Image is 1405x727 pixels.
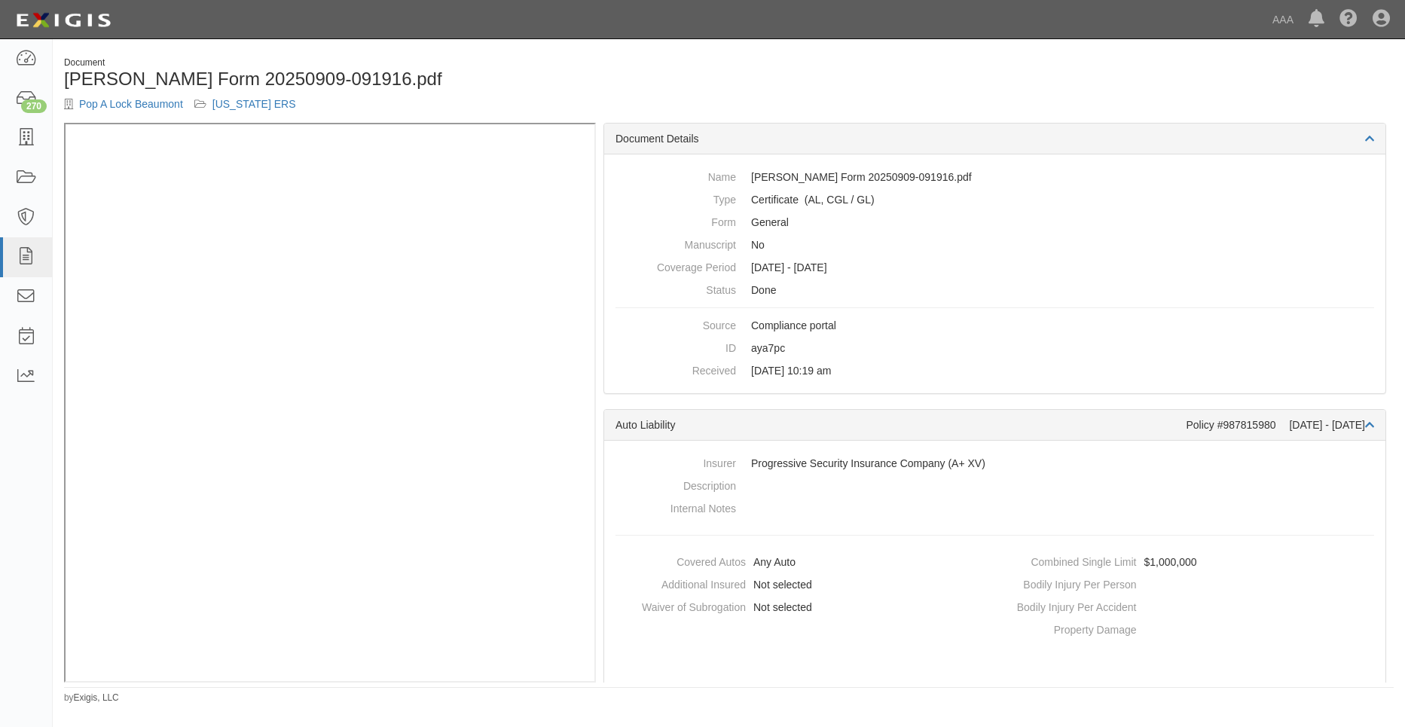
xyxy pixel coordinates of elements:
dt: Additional Insured [610,573,746,592]
dt: Covered Autos [610,551,746,570]
dt: Insurer [615,452,736,471]
dd: No [615,234,1374,256]
a: AAA [1265,5,1301,35]
a: Pop A Lock Beaumont [79,98,183,110]
dd: Done [615,279,1374,301]
div: Document Details [604,124,1385,154]
dd: [PERSON_NAME] Form 20250909-091916.pdf [615,166,1374,188]
dt: ID [615,337,736,356]
img: logo-5460c22ac91f19d4615b14bd174203de0afe785f0fc80cf4dbbc73dc1793850b.png [11,7,115,34]
h1: [PERSON_NAME] Form 20250909-091916.pdf [64,69,718,89]
dt: Waiver of Subrogation [610,596,746,615]
dd: Not selected [610,573,989,596]
dt: Coverage Period [615,256,736,275]
dt: Combined Single Limit [1001,551,1137,570]
small: by [64,692,119,704]
dd: General [615,211,1374,234]
div: Policy #987815980 [DATE] - [DATE] [1186,417,1374,432]
dt: Status [615,279,736,298]
div: 270 [21,99,47,113]
dd: [DATE] - [DATE] [615,256,1374,279]
dd: Auto Liability Commercial General Liability / Garage Liability [615,188,1374,211]
dt: Manuscript [615,234,736,252]
dd: Any Auto [610,551,989,573]
dd: [DATE] 10:19 am [615,359,1374,382]
dd: aya7pc [615,337,1374,359]
div: Document [64,57,718,69]
a: [US_STATE] ERS [212,98,296,110]
dt: Description [615,475,736,493]
i: Help Center - Complianz [1339,11,1358,29]
dt: Type [615,188,736,207]
dd: Compliance portal [615,314,1374,337]
dt: Bodily Injury Per Person [1001,573,1137,592]
dd: Progressive Security Insurance Company (A+ XV) [615,452,1374,475]
dd: $1,000,000 [1001,551,1380,573]
dt: Internal Notes [615,497,736,516]
dt: Received [615,359,736,378]
dt: Name [615,166,736,185]
dt: Property Damage [1001,619,1137,637]
a: Exigis, LLC [74,692,119,703]
dd: Not selected [610,596,989,619]
dt: Source [615,314,736,333]
dt: Form [615,211,736,230]
div: Auto Liability [615,417,1186,432]
dt: Bodily Injury Per Accident [1001,596,1137,615]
